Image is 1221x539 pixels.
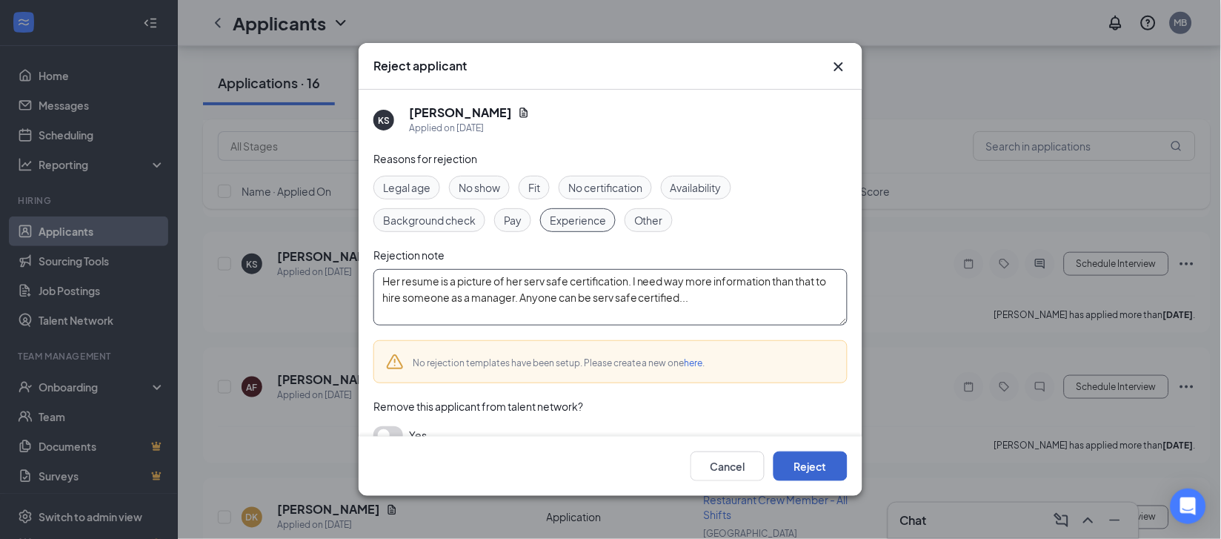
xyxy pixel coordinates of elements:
span: No certification [568,179,642,196]
textarea: Her resume is a picture of her serv safe certification. I need way more information than that to ... [373,269,848,325]
div: KS [378,114,390,127]
button: Cancel [691,452,765,481]
button: Reject [773,452,848,481]
svg: Warning [386,353,404,371]
span: Reasons for rejection [373,152,477,165]
span: Legal age [383,179,430,196]
div: Applied on [DATE] [409,121,530,136]
h5: [PERSON_NAME] [409,105,512,121]
div: Open Intercom Messenger [1171,489,1206,524]
span: Pay [504,212,522,228]
span: Rejection note [373,248,445,262]
span: No rejection templates have been setup. Please create a new one . [413,357,705,368]
span: Remove this applicant from talent network? [373,400,583,413]
span: Availability [671,179,722,196]
button: Close [830,58,848,76]
a: here [685,357,703,368]
span: Experience [550,212,606,228]
span: No show [459,179,500,196]
svg: Cross [830,58,848,76]
span: Yes [409,426,427,444]
span: Background check [383,212,476,228]
span: Other [634,212,663,228]
h3: Reject applicant [373,58,467,74]
span: Fit [528,179,540,196]
svg: Document [518,107,530,119]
